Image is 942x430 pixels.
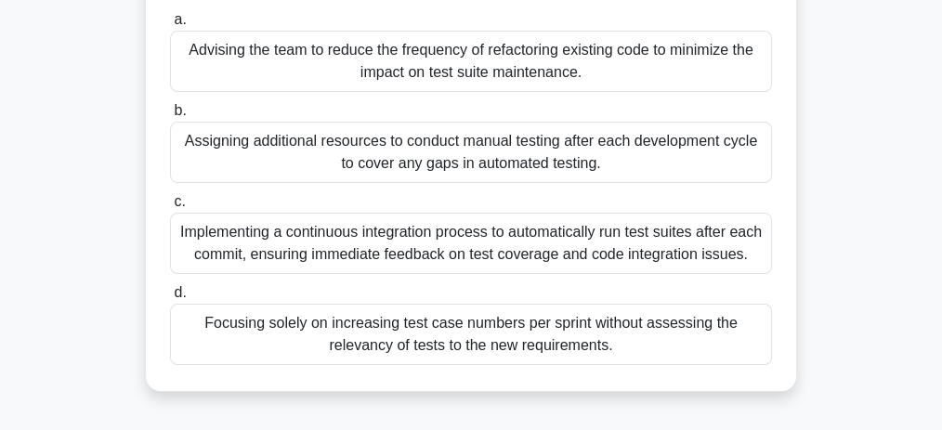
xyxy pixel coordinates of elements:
div: Assigning additional resources to conduct manual testing after each development cycle to cover an... [170,122,772,183]
span: d. [174,284,186,300]
div: Focusing solely on increasing test case numbers per sprint without assessing the relevancy of tes... [170,304,772,365]
span: b. [174,102,186,118]
span: c. [174,193,185,209]
div: Implementing a continuous integration process to automatically run test suites after each commit,... [170,213,772,274]
div: Advising the team to reduce the frequency of refactoring existing code to minimize the impact on ... [170,31,772,92]
span: a. [174,11,186,27]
